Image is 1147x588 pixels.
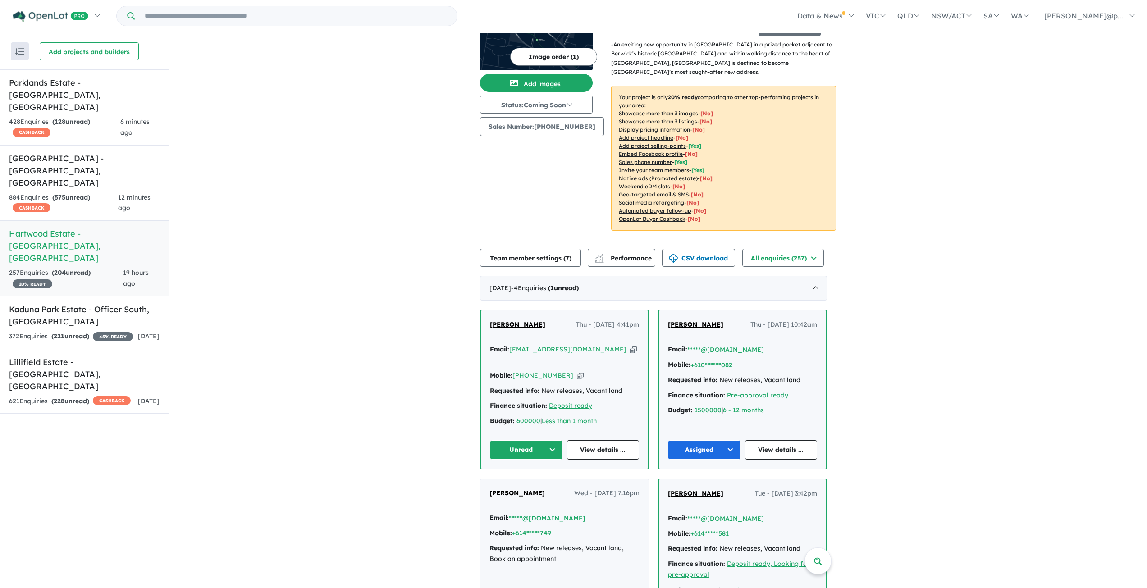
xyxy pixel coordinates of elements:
span: [No] [700,175,713,182]
strong: Finance situation: [490,401,547,410]
span: [ No ] [700,110,713,117]
strong: Requested info: [489,544,539,552]
p: Your project is only comparing to other top-performing projects in your area: - - - - - - - - - -... [611,86,836,231]
button: Performance [588,249,655,267]
span: [No] [686,199,699,206]
span: [DATE] [138,397,160,405]
button: All enquiries (257) [742,249,824,267]
div: | [668,405,817,416]
span: - 4 Enquir ies [511,284,579,292]
button: Add images [480,74,593,92]
span: Performance [596,254,652,262]
img: sort.svg [15,48,24,55]
u: Embed Facebook profile [619,150,683,157]
div: New releases, Vacant land [490,386,639,397]
div: New releases, Vacant land, Book an appointment [489,543,640,565]
span: 1 [550,284,554,292]
button: Add projects and builders [40,42,139,60]
div: New releases, Vacant land [668,543,817,554]
u: Sales phone number [619,159,672,165]
u: Showcase more than 3 images [619,110,698,117]
strong: Budget: [668,406,693,414]
span: [No] [691,191,704,198]
u: Geo-targeted email & SMS [619,191,689,198]
strong: Email: [489,514,509,522]
strong: Email: [490,345,509,353]
span: 221 [54,332,64,340]
u: Native ads (Promoted estate) [619,175,698,182]
div: 428 Enquir ies [9,117,120,138]
span: 6 minutes ago [120,118,150,137]
strong: Email: [668,514,687,522]
span: [No] [694,207,706,214]
span: [No] [672,183,685,190]
button: Assigned [668,440,740,460]
strong: ( unread) [548,284,579,292]
button: Sales Number:[PHONE_NUMBER] [480,117,604,136]
h5: Lillifield Estate - [GEOGRAPHIC_DATA] , [GEOGRAPHIC_DATA] [9,356,160,392]
button: Image order (1) [510,48,597,66]
strong: Mobile: [489,529,512,537]
u: Automated buyer follow-up [619,207,691,214]
button: Copy [577,371,584,380]
a: View details ... [567,440,640,460]
u: Pre-approval ready [727,391,788,399]
strong: Finance situation: [668,560,725,568]
img: line-chart.svg [595,254,603,259]
span: Thu - [DATE] 10:42am [750,319,817,330]
h5: Parklands Estate - [GEOGRAPHIC_DATA] , [GEOGRAPHIC_DATA] [9,77,160,113]
span: 19 hours ago [123,269,149,287]
div: 257 Enquir ies [9,268,123,289]
strong: ( unread) [52,118,90,126]
strong: Email: [668,345,687,353]
span: 128 [55,118,65,126]
u: Display pricing information [619,126,690,133]
span: [ Yes ] [674,159,687,165]
u: Add project headline [619,134,673,141]
h5: Kaduna Park Estate - Officer South , [GEOGRAPHIC_DATA] [9,303,160,328]
span: Tue - [DATE] 3:42pm [755,488,817,499]
span: [PERSON_NAME]@p... [1044,11,1123,20]
span: Thu - [DATE] 4:41pm [576,319,639,330]
strong: Budget: [490,417,515,425]
u: Weekend eDM slots [619,183,670,190]
strong: ( unread) [51,397,89,405]
a: [PERSON_NAME] [489,488,545,499]
span: 45 % READY [93,332,133,341]
strong: ( unread) [52,269,91,277]
img: Hartwood Estate - Berwick [480,3,593,70]
span: [ No ] [692,126,705,133]
span: [ No ] [699,118,712,125]
u: Invite your team members [619,167,689,173]
div: 372 Enquir ies [9,331,133,342]
a: 600000 [516,417,540,425]
img: bar-chart.svg [595,257,604,263]
h5: [GEOGRAPHIC_DATA] - [GEOGRAPHIC_DATA] , [GEOGRAPHIC_DATA] [9,152,160,189]
u: Add project selling-points [619,142,686,149]
strong: Requested info: [490,387,539,395]
img: download icon [669,254,678,263]
a: [EMAIL_ADDRESS][DOMAIN_NAME] [509,345,626,353]
span: 204 [54,269,66,277]
strong: Requested info: [668,376,717,384]
span: 20 % READY [13,279,52,288]
a: 6 - 12 months [723,406,764,414]
a: Less than 1 month [542,417,597,425]
img: Openlot PRO Logo White [13,11,88,22]
span: 228 [54,397,64,405]
strong: Mobile: [490,371,512,379]
span: [PERSON_NAME] [668,489,723,497]
strong: Mobile: [668,529,690,538]
span: 7 [566,254,569,262]
a: [PHONE_NUMBER] [512,371,573,379]
p: - An exciting new opportunity in [GEOGRAPHIC_DATA] in a prized pocket adjacent to Berwick’s histo... [611,40,843,77]
a: View details ... [745,440,818,460]
a: 1500000 [695,406,722,414]
u: Deposit ready [549,401,592,410]
button: Team member settings (7) [480,249,581,267]
div: | [490,416,639,427]
b: 20 % ready [668,94,698,100]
